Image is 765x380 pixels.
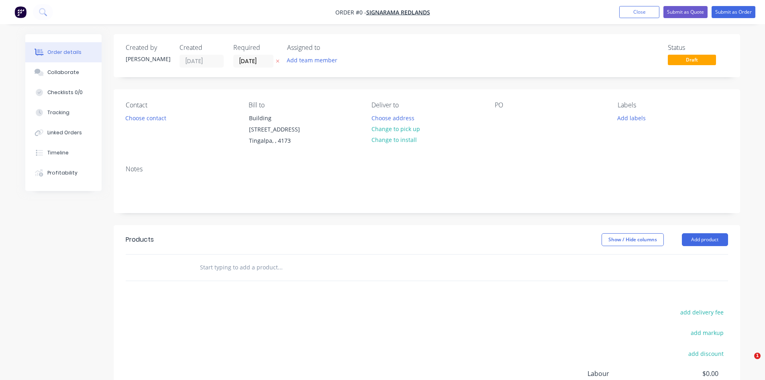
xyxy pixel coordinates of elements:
button: Show / Hide columns [602,233,664,246]
div: Collaborate [47,69,79,76]
div: Deliver to [371,101,481,109]
div: PO [495,101,605,109]
span: $0.00 [659,369,718,378]
div: Tingalpa, , 4173 [249,135,316,146]
button: Choose address [367,112,418,123]
div: Tracking [47,109,69,116]
div: Order details [47,49,82,56]
span: Order #0 - [335,8,366,16]
button: Order details [25,42,102,62]
button: Add product [682,233,728,246]
button: Checklists 0/0 [25,82,102,103]
button: Linked Orders [25,123,102,143]
iframe: Intercom live chat [738,353,757,372]
div: Building [STREET_ADDRESS] [249,113,316,135]
div: Created [180,44,224,51]
button: add markup [687,327,728,338]
span: Draft [668,55,716,65]
button: Submit as Order [712,6,755,18]
div: Status [668,44,728,51]
div: Notes [126,165,728,173]
div: Linked Orders [47,129,82,136]
div: [PERSON_NAME] [126,55,170,63]
button: Collaborate [25,62,102,82]
div: Created by [126,44,170,51]
div: Building [STREET_ADDRESS]Tingalpa, , 4173 [242,112,322,147]
button: Add team member [287,55,342,66]
button: Change to pick up [367,123,424,134]
span: 1 [754,353,761,359]
span: Labour [588,369,659,378]
button: add discount [684,348,728,359]
input: Start typing to add a product... [200,259,360,275]
div: Products [126,235,154,244]
div: Labels [618,101,728,109]
img: Factory [14,6,27,18]
button: Choose contact [121,112,170,123]
button: Profitability [25,163,102,183]
div: Bill to [249,101,359,109]
div: Timeline [47,149,69,156]
div: Checklists 0/0 [47,89,83,96]
a: Signarama Redlands [366,8,430,16]
div: Profitability [47,169,78,177]
div: Required [233,44,277,51]
button: Timeline [25,143,102,163]
div: Contact [126,101,236,109]
button: Change to install [367,134,421,145]
div: Assigned to [287,44,367,51]
button: Close [619,6,659,18]
button: add delivery fee [676,307,728,318]
button: Add team member [282,55,341,66]
button: Submit as Quote [663,6,708,18]
button: Add labels [613,112,650,123]
button: Tracking [25,103,102,123]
